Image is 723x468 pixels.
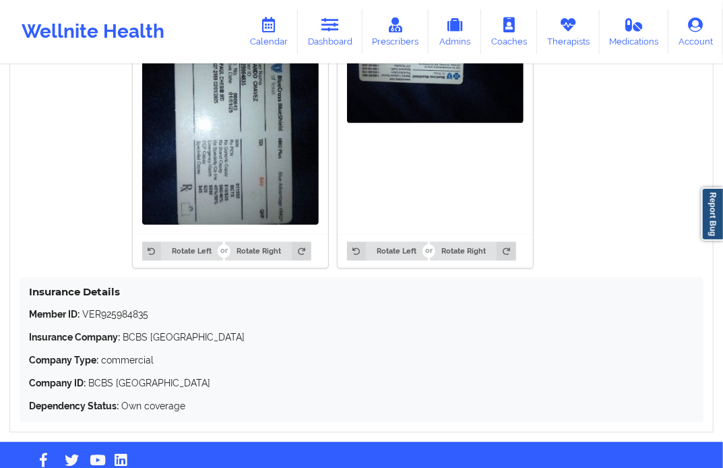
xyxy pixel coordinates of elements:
a: Dashboard [298,9,363,54]
p: Own coverage [29,399,694,413]
a: Therapists [537,9,600,54]
button: Rotate Right [225,241,311,260]
button: Rotate Left [142,241,223,260]
a: Prescribers [363,9,429,54]
a: Account [668,9,723,54]
strong: Insurance Company: [29,332,120,343]
p: VER925984835 [29,308,694,321]
p: commercial [29,353,694,367]
p: BCBS [GEOGRAPHIC_DATA] [29,330,694,344]
a: Medications [600,9,669,54]
p: BCBS [GEOGRAPHIC_DATA] [29,376,694,390]
a: Admins [429,9,481,54]
a: Coaches [481,9,537,54]
a: Calendar [240,9,298,54]
strong: Dependency Status: [29,401,119,411]
strong: Company Type: [29,355,98,365]
button: Rotate Left [347,241,428,260]
strong: Company ID: [29,378,86,388]
button: Rotate Right [430,241,515,260]
strong: Member ID: [29,309,80,320]
h4: Insurance Details [29,285,694,298]
a: Report Bug [701,187,723,241]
